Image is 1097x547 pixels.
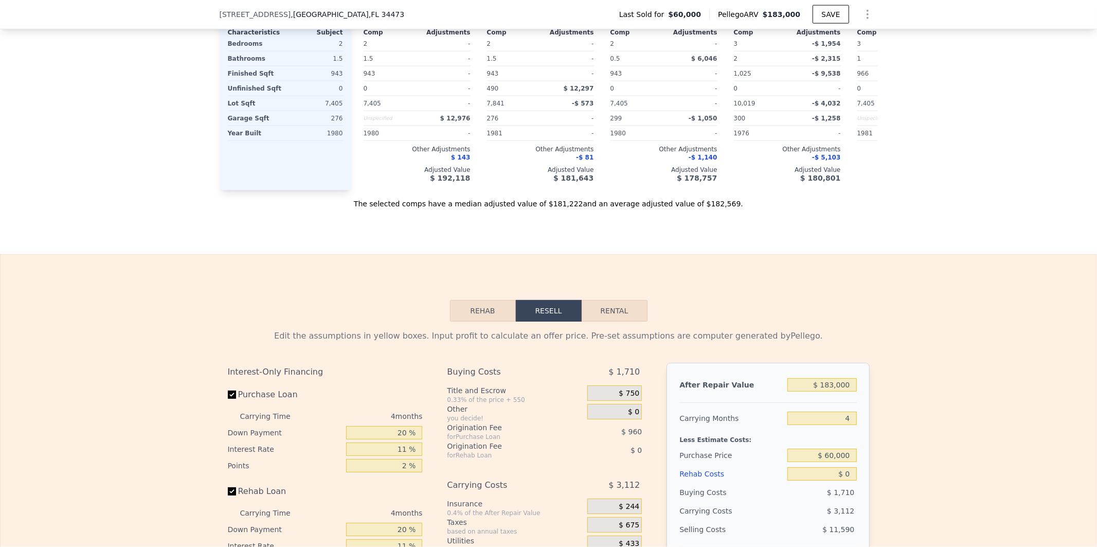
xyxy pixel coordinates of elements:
div: - [419,37,471,51]
div: Adjusted Value [857,166,964,174]
button: Rehab [450,300,516,322]
span: 0 [610,85,615,92]
div: - [666,37,717,51]
input: Rehab Loan [228,487,236,496]
span: $ 178,757 [677,174,717,182]
div: 0 [287,81,343,96]
span: Pellego ARV [718,9,763,20]
div: Utilities [447,536,583,546]
span: 0 [734,85,738,92]
div: Adjustments [541,28,594,37]
span: $ 0 [631,446,642,454]
div: Buying Costs [447,363,562,381]
span: 3 [734,40,738,47]
span: 3 [857,40,861,47]
div: Adjusted Value [487,166,594,174]
div: - [666,81,717,96]
span: $ 143 [451,154,471,161]
div: 1980 [610,126,662,140]
span: $ 244 [619,502,639,511]
input: Purchase Loan [228,391,236,399]
div: Comp [734,28,787,37]
div: Carrying Months [679,409,783,428]
div: Other [447,404,583,414]
div: 1980 [364,126,415,140]
span: $ 0 [628,408,639,417]
span: 0 [364,85,368,92]
div: Bedrooms [228,37,283,51]
button: SAVE [813,5,849,24]
span: $ 192,118 [430,174,470,182]
span: [STREET_ADDRESS] [220,9,291,20]
div: based on annual taxes [447,527,583,536]
div: 0.4% of the After Repair Value [447,509,583,517]
div: 4 months [311,408,423,425]
span: $ 675 [619,521,639,530]
div: Unspecified [857,111,909,126]
div: Other Adjustments [364,145,471,153]
div: Subject [285,28,343,37]
span: 10,019 [734,100,756,107]
div: Points [228,457,343,474]
span: -$ 2,315 [812,55,840,62]
div: Finished Sqft [228,66,283,81]
div: After Repair Value [679,376,783,394]
div: Carrying Time [240,408,307,425]
div: Taxes [447,517,583,527]
div: 0.5 [610,51,662,66]
div: Adjustments [417,28,471,37]
span: -$ 1,050 [689,115,717,122]
span: 2 [487,40,491,47]
span: $ 180,801 [800,174,840,182]
div: 2 [287,37,343,51]
span: 299 [610,115,622,122]
span: -$ 4,032 [812,100,840,107]
div: Comp [487,28,541,37]
span: $ 6,046 [691,55,717,62]
div: Interest Rate [228,441,343,457]
div: Characteristics [228,28,285,37]
div: Interest-Only Financing [228,363,423,381]
div: Lot Sqft [228,96,283,111]
div: Rehab Costs [679,465,783,483]
span: -$ 81 [576,154,594,161]
span: -$ 9,538 [812,70,840,77]
div: 943 [287,66,343,81]
div: Other Adjustments [487,145,594,153]
div: Down Payment [228,425,343,441]
div: Edit the assumptions in yellow boxes. Input profit to calculate an offer price. Pre-set assumptio... [228,330,870,342]
div: Adjustments [664,28,717,37]
span: $ 1,710 [827,488,854,497]
div: Less Estimate Costs: [679,428,856,446]
button: Rental [582,300,648,322]
div: 4 months [311,505,423,521]
div: Adjusted Value [734,166,841,174]
div: Comp [610,28,664,37]
span: 2 [364,40,368,47]
span: $ 12,976 [440,115,471,122]
div: 1.5 [487,51,538,66]
div: 1980 [287,126,343,140]
div: - [419,51,471,66]
div: Unfinished Sqft [228,81,283,96]
span: 943 [610,70,622,77]
div: Selling Costs [679,520,783,539]
span: -$ 5,103 [812,154,840,161]
div: Adjusted Value [364,166,471,174]
span: $ 1,710 [608,363,640,381]
div: Origination Fee [447,441,562,451]
div: - [543,37,594,51]
div: Unspecified [364,111,415,126]
span: 2 [610,40,615,47]
span: $ 960 [621,428,642,436]
div: Purchase Price [679,446,783,465]
div: 1981 [487,126,538,140]
div: The selected comps have a median adjusted value of $181,222 and an average adjusted value of $182... [220,190,878,209]
button: Show Options [857,4,878,25]
span: 1,025 [734,70,751,77]
div: - [543,51,594,66]
span: 7,841 [487,100,505,107]
div: - [419,126,471,140]
div: Year Built [228,126,283,140]
span: -$ 1,140 [689,154,717,161]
